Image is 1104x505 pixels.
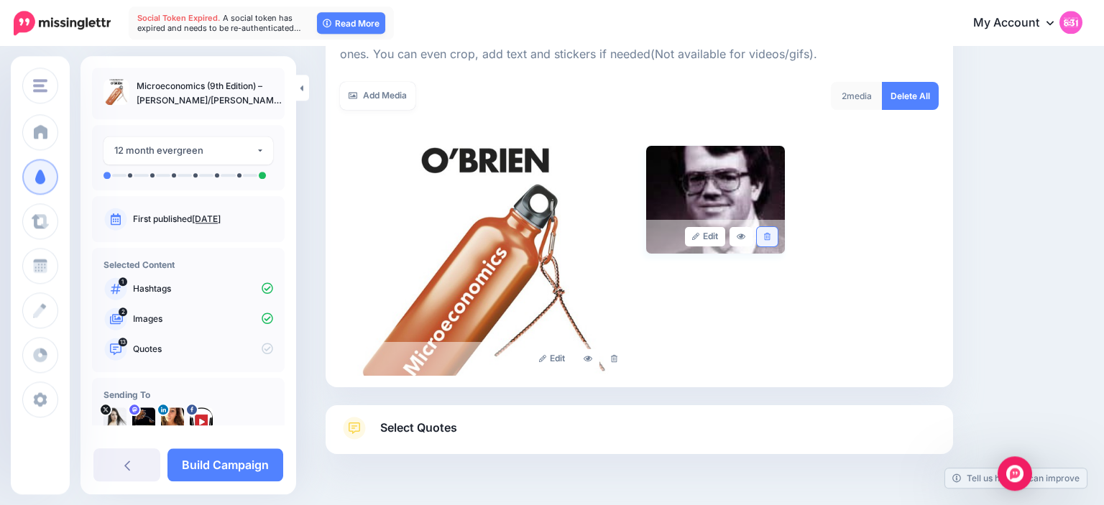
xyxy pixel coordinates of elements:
a: Add Media [340,82,415,110]
a: Tell us how we can improve [945,468,1087,488]
a: My Account [959,6,1082,41]
p: Microeconomics (9th Edition) – [PERSON_NAME]/[PERSON_NAME] – eBook [137,79,282,108]
img: 1537218439639-55706.png [161,407,184,430]
p: Quotes [133,343,273,356]
span: Social Token Expired. [137,13,221,23]
img: 7fa74b61236d17f17226e402cb76d9f8_large.jpg [340,146,632,376]
p: Images [133,312,273,325]
div: media [831,82,883,110]
button: 12 month evergreen [103,136,273,165]
p: First published [133,213,273,226]
h4: Selected Content [103,259,273,270]
span: 1 [119,277,127,286]
p: Hashtags [133,282,273,295]
span: A social token has expired and needs to be re-authenticated… [137,13,301,33]
img: 802740b3fb02512f-84599.jpg [132,407,155,430]
img: 7fa74b61236d17f17226e402cb76d9f8_thumb.jpg [103,79,129,105]
h4: Sending To [103,389,273,400]
img: menu.png [33,79,47,92]
a: Read More [317,12,385,34]
span: Select Quotes [380,418,457,437]
img: Missinglettr [14,11,111,35]
img: 307443043_482319977280263_5046162966333289374_n-bsa149661.png [190,407,213,430]
div: 12 month evergreen [114,142,256,159]
a: Edit [685,227,726,246]
span: 2 [842,91,847,101]
span: 13 [119,338,127,346]
div: Select Media [340,19,939,376]
img: 937b82ce8a00c8920d368583837f2415_large.jpg [646,146,785,254]
span: 2 [119,307,127,316]
a: Edit [532,349,573,369]
img: tSvj_Osu-58146.jpg [103,407,126,430]
a: [DATE] [192,213,221,224]
a: Select Quotes [340,417,939,454]
a: Delete All [882,82,939,110]
div: Open Intercom Messenger [998,456,1032,491]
